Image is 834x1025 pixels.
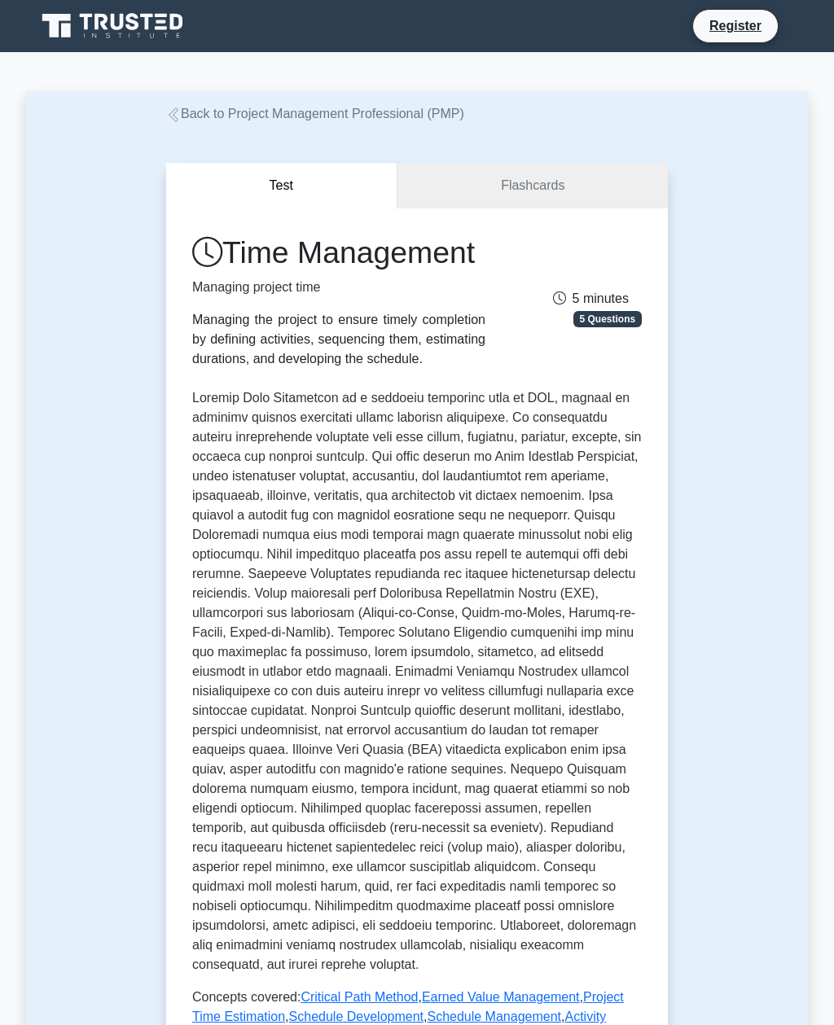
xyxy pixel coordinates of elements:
[397,163,668,209] a: Flashcards
[573,311,642,327] span: 5 Questions
[192,310,485,369] div: Managing the project to ensure timely completion by defining activities, sequencing them, estimat...
[553,291,629,305] span: 5 minutes
[166,163,397,209] button: Test
[422,990,580,1004] a: Earned Value Management
[301,990,418,1004] a: Critical Path Method
[289,1010,424,1023] a: Schedule Development
[192,234,485,271] h1: Time Management
[192,278,485,297] p: Managing project time
[700,15,771,36] a: Register
[427,1010,561,1023] a: Schedule Management
[192,388,642,975] p: Loremip Dolo Sitametcon ad e seddoeiu temporinc utla et DOL, magnaal en adminimv quisnos exercita...
[166,107,464,120] a: Back to Project Management Professional (PMP)
[192,990,624,1023] a: Project Time Estimation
